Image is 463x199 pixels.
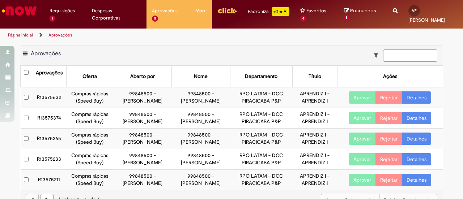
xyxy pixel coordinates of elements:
td: 99848500 - [PERSON_NAME] [172,149,230,170]
span: VF [412,8,416,13]
td: R13575265 [32,129,66,149]
span: Rascunhos [350,7,376,14]
td: Compras rápidas (Speed Buy) [66,149,113,170]
span: 1 [344,15,349,21]
td: 99848500 - [PERSON_NAME] [172,170,230,190]
div: Oferta [82,73,97,80]
button: Rejeitar [375,112,402,124]
td: R13575374 [32,108,66,129]
button: Aprovar [349,174,376,186]
div: Aberto por [130,73,155,80]
td: RPO LATAM - DCC PIRACICABA P&P [230,149,292,170]
span: [PERSON_NAME] [408,17,445,23]
button: Aprovar [349,133,376,145]
span: Despesas Corporativas [92,7,141,22]
td: APRENDIZ I - APRENDIZ I [292,170,337,190]
a: Detalhes [402,133,431,145]
td: RPO LATAM - DCC PIRACICABA P&P [230,87,292,108]
td: 99848500 - [PERSON_NAME] [172,87,230,108]
td: 99848500 - [PERSON_NAME] [172,108,230,129]
span: Requisições [50,7,75,14]
div: Aprovações [36,69,63,77]
a: Detalhes [402,153,431,165]
td: RPO LATAM - DCC PIRACICABA P&P [230,170,292,190]
ul: Trilhas de página [5,29,303,42]
span: Favoritos [306,7,326,14]
button: Rejeitar [375,91,402,104]
span: More [195,7,207,14]
td: Compras rápidas (Speed Buy) [66,129,113,149]
img: click_logo_yellow_360x200.png [217,5,237,16]
td: RPO LATAM - DCC PIRACICABA P&P [230,108,292,129]
i: Mostrar filtros para: Suas Solicitações [374,53,382,58]
td: 99848500 - [PERSON_NAME] [172,129,230,149]
button: Aprovar [349,153,376,165]
td: 99848500 - [PERSON_NAME] [113,170,172,190]
span: 4 [300,16,306,22]
button: Rejeitar [375,174,402,186]
a: Página inicial [8,32,33,38]
button: Aprovar [349,112,376,124]
a: Aprovações [48,32,72,38]
button: Rejeitar [375,153,402,165]
div: Departamento [245,73,277,80]
span: Aprovações [31,50,61,57]
a: Detalhes [402,112,431,124]
button: Rejeitar [375,133,402,145]
img: ServiceNow [1,4,38,18]
button: Aprovar [349,91,376,104]
div: Título [309,73,321,80]
div: Padroniza [248,7,289,16]
td: APRENDIZ I - APRENDIZ I [292,87,337,108]
td: R13575233 [32,149,66,170]
td: 99848500 - [PERSON_NAME] [113,87,172,108]
td: Compras rápidas (Speed Buy) [66,170,113,190]
a: Rascunhos [344,8,382,21]
td: RPO LATAM - DCC PIRACICABA P&P [230,129,292,149]
span: 5 [152,16,158,22]
a: Detalhes [402,91,431,104]
td: R13575632 [32,87,66,108]
td: R13575211 [32,170,66,190]
td: 99848500 - [PERSON_NAME] [113,108,172,129]
span: Aprovações [152,7,178,14]
td: Compras rápidas (Speed Buy) [66,87,113,108]
td: APRENDIZ I - APRENDIZ I [292,149,337,170]
a: Detalhes [402,174,431,186]
div: Ações [383,73,397,80]
td: 99848500 - [PERSON_NAME] [113,129,172,149]
span: 1 [50,16,55,22]
th: Aprovações [32,66,66,87]
td: 99848500 - [PERSON_NAME] [113,149,172,170]
td: Compras rápidas (Speed Buy) [66,108,113,129]
div: Nome [194,73,208,80]
p: +GenAi [272,7,289,16]
td: APRENDIZ I - APRENDIZ I [292,108,337,129]
td: APRENDIZ I - APRENDIZ I [292,129,337,149]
